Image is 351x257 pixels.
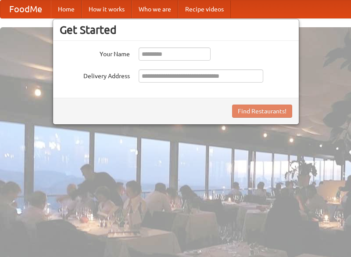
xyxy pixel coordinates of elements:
label: Delivery Address [60,69,130,80]
label: Your Name [60,47,130,58]
a: FoodMe [0,0,51,18]
button: Find Restaurants! [232,105,292,118]
a: Who we are [132,0,178,18]
a: Home [51,0,82,18]
a: How it works [82,0,132,18]
a: Recipe videos [178,0,231,18]
h3: Get Started [60,23,292,36]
